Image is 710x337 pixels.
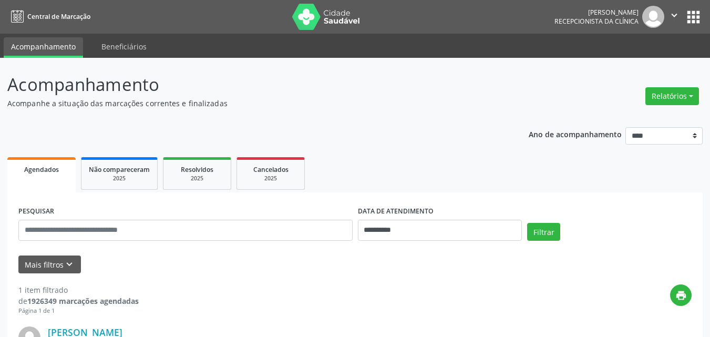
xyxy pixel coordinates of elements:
strong: 1926349 marcações agendadas [27,296,139,306]
div: de [18,295,139,307]
div: 1 item filtrado [18,284,139,295]
div: 2025 [89,175,150,182]
p: Ano de acompanhamento [529,127,622,140]
i:  [668,9,680,21]
button: Mais filtroskeyboard_arrow_down [18,256,81,274]
button:  [664,6,684,28]
span: Cancelados [253,165,289,174]
img: img [642,6,664,28]
span: Não compareceram [89,165,150,174]
i: print [675,290,687,301]
div: Página 1 de 1 [18,307,139,315]
div: 2025 [244,175,297,182]
label: PESQUISAR [18,203,54,220]
button: Filtrar [527,223,560,241]
span: Recepcionista da clínica [554,17,639,26]
button: Relatórios [645,87,699,105]
a: Beneficiários [94,37,154,56]
p: Acompanhe a situação das marcações correntes e finalizadas [7,98,494,109]
a: Acompanhamento [4,37,83,58]
div: [PERSON_NAME] [554,8,639,17]
label: DATA DE ATENDIMENTO [358,203,434,220]
p: Acompanhamento [7,72,494,98]
button: apps [684,8,703,26]
i: keyboard_arrow_down [64,259,75,270]
div: 2025 [171,175,223,182]
span: Central de Marcação [27,12,90,21]
span: Agendados [24,165,59,174]
a: Central de Marcação [7,8,90,25]
button: print [670,284,692,306]
span: Resolvidos [181,165,213,174]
